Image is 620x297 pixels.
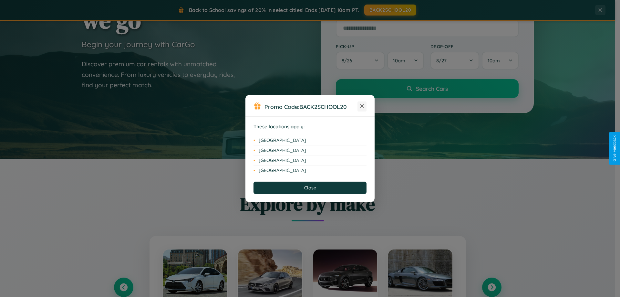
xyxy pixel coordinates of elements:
[253,145,367,155] li: [GEOGRAPHIC_DATA]
[253,123,305,130] strong: These locations apply:
[253,165,367,175] li: [GEOGRAPHIC_DATA]
[612,135,617,162] div: Give Feedback
[264,103,357,110] h3: Promo Code:
[299,103,347,110] b: BACK2SCHOOL20
[253,155,367,165] li: [GEOGRAPHIC_DATA]
[253,135,367,145] li: [GEOGRAPHIC_DATA]
[253,182,367,194] button: Close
